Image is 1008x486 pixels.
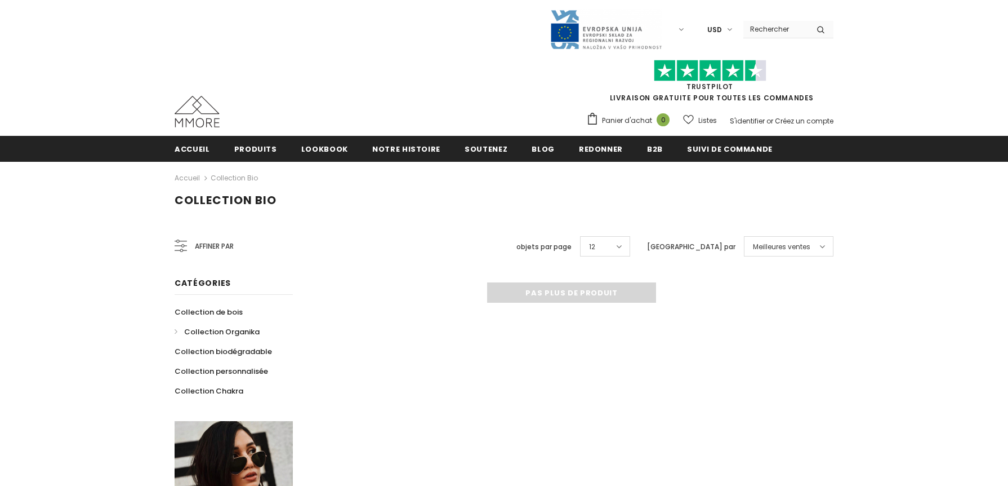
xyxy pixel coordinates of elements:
span: Accueil [175,144,210,154]
span: Collection personnalisée [175,366,268,377]
a: Suivi de commande [687,136,773,161]
a: Collection Chakra [175,381,243,401]
a: Accueil [175,171,200,185]
a: Collection Bio [211,173,258,183]
span: Collection Chakra [175,386,243,396]
a: Javni Razpis [550,24,662,34]
span: 0 [657,113,670,126]
a: Collection biodégradable [175,342,272,361]
span: Collection de bois [175,307,243,317]
span: Produits [234,144,277,154]
label: objets par page [516,241,572,253]
a: Collection de bois [175,302,243,322]
img: Faites confiance aux étoiles pilotes [654,60,766,82]
a: Redonner [579,136,623,161]
a: Notre histoire [372,136,440,161]
a: B2B [647,136,663,161]
a: Blog [532,136,555,161]
span: Lookbook [301,144,348,154]
img: Javni Razpis [550,9,662,50]
a: S'identifier [730,116,765,126]
a: soutenez [465,136,507,161]
span: Meilleures ventes [753,241,810,253]
span: Suivi de commande [687,144,773,154]
span: B2B [647,144,663,154]
a: Produits [234,136,277,161]
span: Collection Bio [175,192,276,208]
a: TrustPilot [686,82,733,91]
a: Créez un compte [775,116,833,126]
a: Collection personnalisée [175,361,268,381]
span: Blog [532,144,555,154]
a: Accueil [175,136,210,161]
input: Search Site [743,21,808,37]
span: Collection Organika [184,326,260,337]
a: Panier d'achat 0 [586,112,675,129]
span: 12 [589,241,595,253]
label: [GEOGRAPHIC_DATA] par [647,241,735,253]
span: or [766,116,773,126]
span: Collection biodégradable [175,346,272,357]
span: Redonner [579,144,623,154]
span: Notre histoire [372,144,440,154]
a: Lookbook [301,136,348,161]
span: USD [707,24,722,36]
img: Cas MMORE [175,96,220,127]
a: Listes [683,111,717,130]
span: Listes [698,115,717,126]
span: LIVRAISON GRATUITE POUR TOUTES LES COMMANDES [586,65,833,103]
a: Collection Organika [175,322,260,342]
span: Affiner par [195,240,234,253]
span: Catégories [175,277,231,289]
span: soutenez [465,144,507,154]
span: Panier d'achat [602,115,652,126]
